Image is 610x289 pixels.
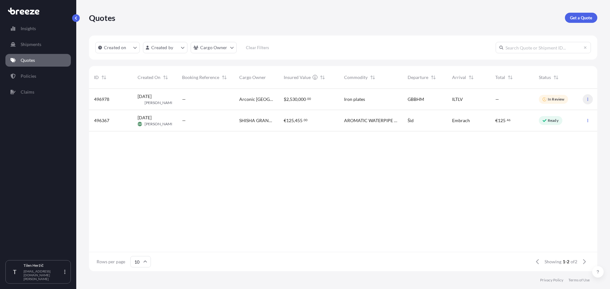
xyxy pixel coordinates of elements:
span: TH [138,100,141,106]
span: Iron plates [344,96,365,102]
button: Sort [467,74,475,81]
span: 1-2 [563,259,569,265]
span: AROMATIC WATERPIPE TOBACCO [344,117,397,124]
a: Policies [5,70,71,82]
span: Cargo Owner [239,74,266,81]
p: Clear Filters [246,44,269,51]
span: Šid [408,117,414,124]
span: 46 [507,119,511,121]
span: 125 [498,118,505,123]
span: Arconic [GEOGRAPHIC_DATA] [239,96,274,102]
button: createdBy Filter options [143,42,187,53]
p: Tilen Heržič [24,263,63,268]
button: Sort [100,74,108,81]
button: Clear Filters [240,43,275,53]
span: , [289,97,290,102]
span: T [13,269,17,275]
span: [DATE] [138,93,152,100]
span: Status [539,74,551,81]
p: Claims [21,89,34,95]
span: Departure [408,74,428,81]
span: 496978 [94,96,109,102]
span: Commodity [344,74,368,81]
span: , [297,97,298,102]
p: Quotes [21,57,35,63]
span: , [294,118,295,123]
p: Created by [151,44,173,51]
span: — [495,96,499,102]
span: Total [495,74,505,81]
button: Sort [220,74,228,81]
p: Created on [104,44,126,51]
span: of 2 [571,259,577,265]
button: Sort [369,74,376,81]
span: 496367 [94,117,109,124]
span: € [495,118,498,123]
p: Cargo Owner [200,44,227,51]
span: 125 [286,118,294,123]
span: ILTLV [452,96,463,102]
span: GM [138,121,142,127]
span: — [182,96,186,102]
a: Claims [5,86,71,98]
button: Sort [552,74,560,81]
p: Get a Quote [570,15,592,21]
span: Insured Value [284,74,311,81]
span: 00 [304,119,308,121]
a: Get a Quote [565,13,597,23]
span: SHISHA GRANDE D.O.O. [239,117,274,124]
span: € [284,118,286,123]
a: Terms of Use [568,278,590,283]
p: [EMAIL_ADDRESS][DOMAIN_NAME][PERSON_NAME] [24,269,63,281]
button: cargoOwner Filter options [191,42,237,53]
p: Policies [21,73,36,79]
span: Created On [138,74,160,81]
span: [DATE] [138,115,152,121]
span: Showing [545,259,561,265]
span: 455 [295,118,302,123]
span: Arrival [452,74,466,81]
span: . [306,98,307,100]
span: Rows per page [97,259,125,265]
span: [PERSON_NAME] [145,100,175,105]
span: 530 [290,97,297,102]
span: 2 [286,97,289,102]
span: 000 [298,97,306,102]
span: ID [94,74,99,81]
button: Sort [319,74,326,81]
a: Privacy Policy [540,278,563,283]
button: createdOn Filter options [95,42,140,53]
p: In Review [548,97,564,102]
span: Booking Reference [182,74,219,81]
span: — [182,117,186,124]
button: Sort [430,74,437,81]
button: Sort [162,74,169,81]
a: Quotes [5,54,71,67]
p: Quotes [89,13,115,23]
a: Shipments [5,38,71,51]
input: Search Quote or Shipment ID... [496,42,591,53]
span: GBBHM [408,96,424,102]
p: Shipments [21,41,41,48]
button: Sort [506,74,514,81]
span: $ [284,97,286,102]
p: Insights [21,25,36,32]
a: Insights [5,22,71,35]
span: Embrach [452,117,470,124]
span: 00 [307,98,311,100]
span: [PERSON_NAME] [145,122,175,127]
p: Ready [548,118,559,123]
